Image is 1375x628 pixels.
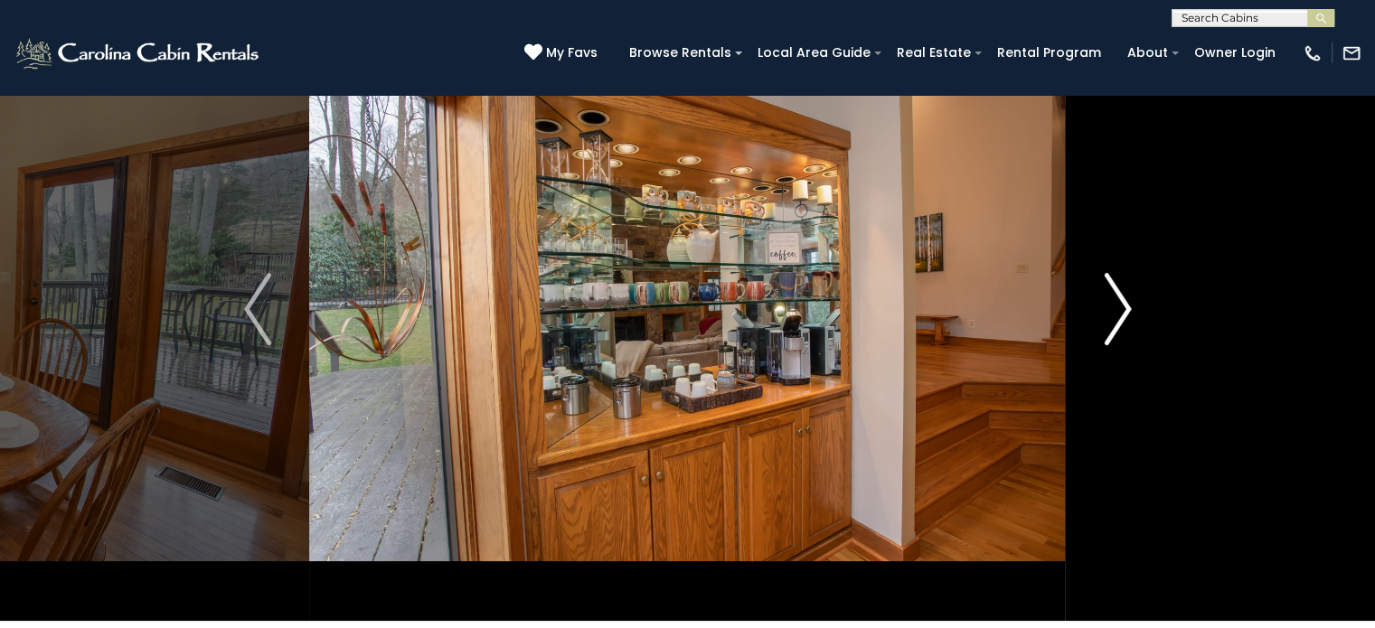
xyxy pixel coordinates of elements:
[888,39,980,67] a: Real Estate
[244,273,271,345] img: arrow
[524,43,602,63] a: My Favs
[14,35,264,71] img: White-1-2.png
[749,39,880,67] a: Local Area Guide
[620,39,740,67] a: Browse Rentals
[1342,43,1361,63] img: mail-regular-white.png
[988,39,1110,67] a: Rental Program
[1303,43,1323,63] img: phone-regular-white.png
[1118,39,1177,67] a: About
[546,43,598,62] span: My Favs
[1104,273,1131,345] img: arrow
[1185,39,1285,67] a: Owner Login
